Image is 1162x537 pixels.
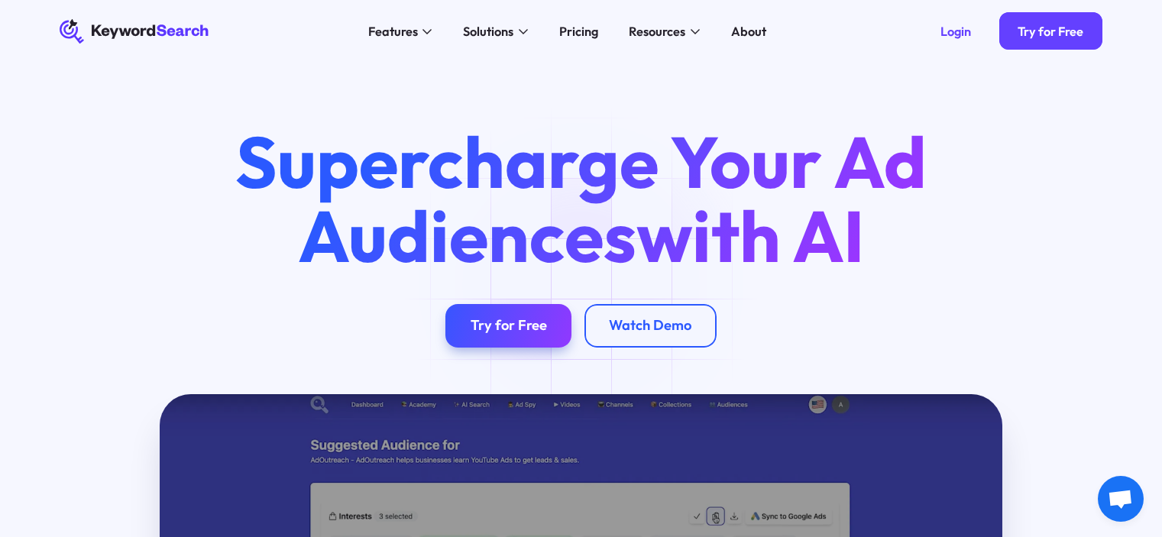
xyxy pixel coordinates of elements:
[629,22,685,41] div: Resources
[921,12,989,50] a: Login
[731,22,766,41] div: About
[206,125,955,273] h1: Supercharge Your Ad Audiences
[609,317,691,335] div: Watch Demo
[636,190,865,280] span: with AI
[721,19,775,44] a: About
[940,24,971,39] div: Login
[463,22,513,41] div: Solutions
[999,12,1102,50] a: Try for Free
[559,22,598,41] div: Pricing
[368,22,418,41] div: Features
[1018,24,1083,39] div: Try for Free
[471,317,547,335] div: Try for Free
[549,19,607,44] a: Pricing
[1098,476,1144,522] div: Открытый чат
[445,304,571,348] a: Try for Free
